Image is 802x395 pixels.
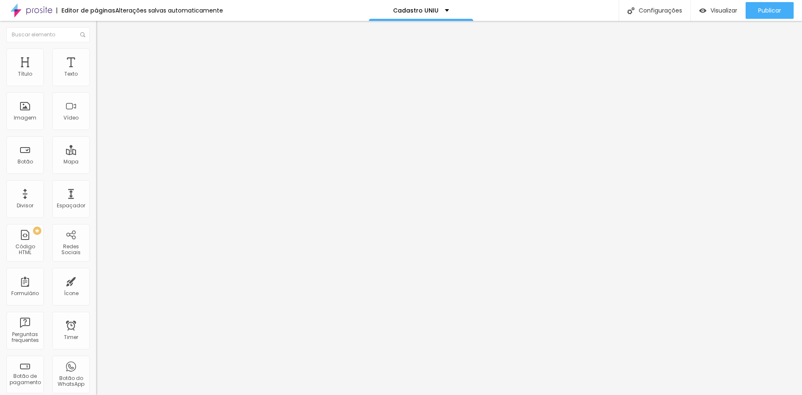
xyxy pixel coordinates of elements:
[80,32,85,37] img: Icone
[96,21,802,395] iframe: Editor
[63,115,79,121] div: Vídeo
[8,331,41,344] div: Perguntas frequentes
[64,334,78,340] div: Timer
[691,2,746,19] button: Visualizar
[758,7,781,14] span: Publicar
[54,244,87,256] div: Redes Sociais
[64,291,79,296] div: Ícone
[54,375,87,387] div: Botão do WhatsApp
[6,27,90,42] input: Buscar elemento
[115,8,223,13] div: Alterações salvas automaticamente
[63,159,79,165] div: Mapa
[8,244,41,256] div: Código HTML
[699,7,706,14] img: view-1.svg
[14,115,36,121] div: Imagem
[11,291,39,296] div: Formulário
[64,71,78,77] div: Texto
[18,71,32,77] div: Título
[17,203,33,209] div: Divisor
[393,8,439,13] p: Cadastro UNIU
[627,7,634,14] img: Icone
[711,7,737,14] span: Visualizar
[18,159,33,165] div: Botão
[57,203,85,209] div: Espaçador
[8,373,41,385] div: Botão de pagamento
[746,2,794,19] button: Publicar
[56,8,115,13] div: Editor de páginas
